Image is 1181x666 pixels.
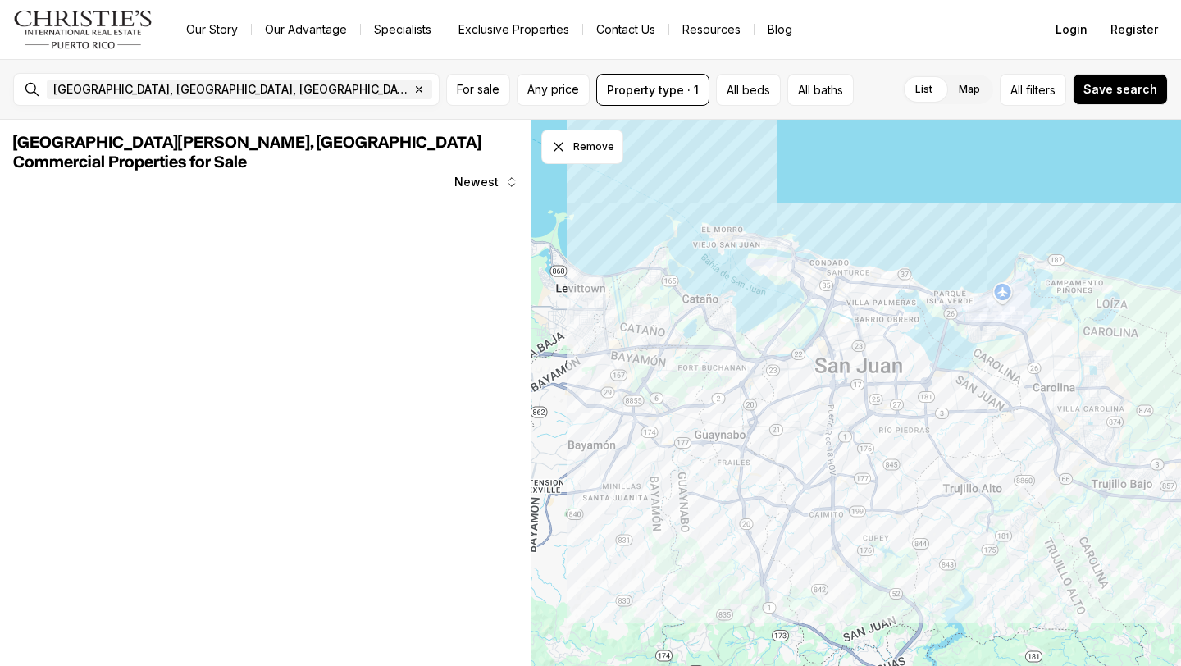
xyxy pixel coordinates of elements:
[457,83,499,96] span: For sale
[454,176,499,189] span: Newest
[946,75,993,104] label: Map
[902,75,946,104] label: List
[596,74,709,106] button: Property type · 1
[1073,74,1168,105] button: Save search
[13,135,481,171] span: [GEOGRAPHIC_DATA][PERSON_NAME], [GEOGRAPHIC_DATA] Commercial Properties for Sale
[446,74,510,106] button: For sale
[787,74,854,106] button: All baths
[173,18,251,41] a: Our Story
[361,18,445,41] a: Specialists
[1000,74,1066,106] button: Allfilters
[583,18,668,41] button: Contact Us
[445,166,528,198] button: Newest
[1083,83,1157,96] span: Save search
[1101,13,1168,46] button: Register
[716,74,781,106] button: All beds
[13,10,153,49] img: logo
[1026,81,1056,98] span: filters
[445,18,582,41] a: Exclusive Properties
[252,18,360,41] a: Our Advantage
[541,130,623,164] button: Dismiss drawing
[1056,23,1088,36] span: Login
[669,18,754,41] a: Resources
[755,18,805,41] a: Blog
[1046,13,1097,46] button: Login
[527,83,579,96] span: Any price
[1110,23,1158,36] span: Register
[517,74,590,106] button: Any price
[1010,81,1023,98] span: All
[53,83,409,96] span: [GEOGRAPHIC_DATA], [GEOGRAPHIC_DATA], [GEOGRAPHIC_DATA]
